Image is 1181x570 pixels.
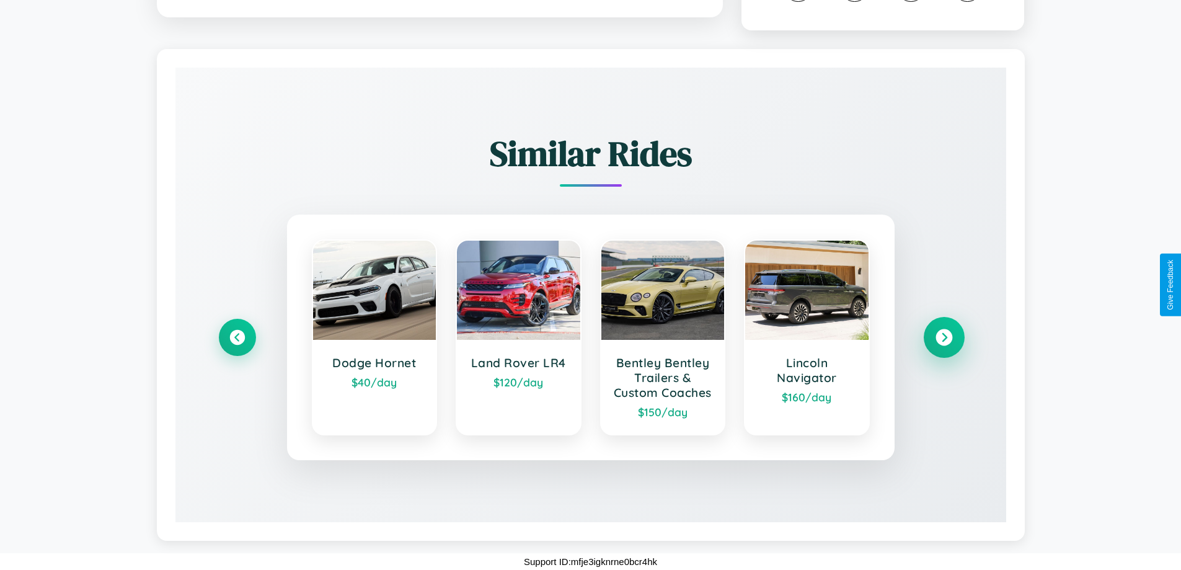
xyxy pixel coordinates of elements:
[312,239,438,435] a: Dodge Hornet$40/day
[325,355,424,370] h3: Dodge Hornet
[1166,260,1175,310] div: Give Feedback
[456,239,582,435] a: Land Rover LR4$120/day
[614,405,712,419] div: $ 150 /day
[758,355,856,385] h3: Lincoln Navigator
[469,355,568,370] h3: Land Rover LR4
[758,390,856,404] div: $ 160 /day
[325,375,424,389] div: $ 40 /day
[744,239,870,435] a: Lincoln Navigator$160/day
[219,130,963,177] h2: Similar Rides
[600,239,726,435] a: Bentley Bentley Trailers & Custom Coaches$150/day
[524,553,657,570] p: Support ID: mfje3igknrne0bcr4hk
[469,375,568,389] div: $ 120 /day
[614,355,712,400] h3: Bentley Bentley Trailers & Custom Coaches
